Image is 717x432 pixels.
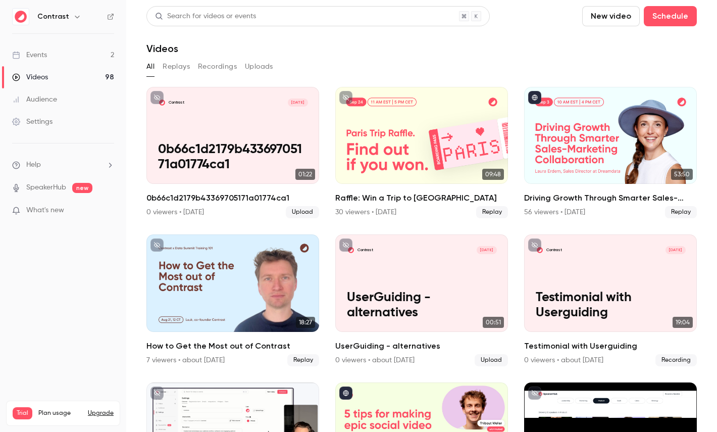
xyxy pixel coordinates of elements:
li: Raffle: Win a Trip to Paris [335,87,508,218]
span: Upload [475,354,508,366]
div: 0 viewers • about [DATE] [335,355,415,365]
h2: UserGuiding - alternatives [335,340,508,352]
li: How to Get the Most out of Contrast [146,234,319,366]
h2: 0b66c1d2179b43369705171a01774ca1 [146,192,319,204]
li: 0b66c1d2179b43369705171a01774ca1 [146,87,319,218]
div: Search for videos or events [155,11,256,22]
h2: Testimonial with Userguiding [524,340,697,352]
button: unpublished [150,238,164,252]
h2: How to Get the Most out of Contrast [146,340,319,352]
button: Upgrade [88,409,114,417]
div: 0 viewers • [DATE] [146,207,204,217]
button: All [146,59,155,75]
a: 09:48Raffle: Win a Trip to [GEOGRAPHIC_DATA]30 viewers • [DATE]Replay [335,87,508,218]
span: Upload [286,206,319,218]
p: Contrast [169,100,184,105]
p: Contrast [357,247,373,253]
span: Help [26,160,41,170]
h6: Contrast [37,12,69,22]
p: Contrast [546,247,562,253]
li: UserGuiding - alternatives [335,234,508,366]
section: Videos [146,6,697,426]
span: Plan usage [38,409,82,417]
button: published [528,91,541,104]
li: Driving Growth Through Smarter Sales-Marketing Collaboration [524,87,697,218]
span: 01:22 [295,169,315,180]
span: [DATE] [288,99,308,107]
span: new [72,183,92,193]
p: Testimonial with Userguiding [536,291,686,320]
li: help-dropdown-opener [12,160,114,170]
button: unpublished [339,238,352,252]
img: Contrast [13,9,29,25]
button: Recordings [198,59,237,75]
button: unpublished [150,387,164,400]
button: New video [582,6,640,26]
span: 18:27 [296,317,315,328]
a: 0b66c1d2179b43369705171a01774ca1Contrast[DATE]0b66c1d2179b43369705171a01774ca101:220b66c1d2179b43... [146,87,319,218]
a: SpeakerHub [26,182,66,193]
a: 18:27How to Get the Most out of Contrast7 viewers • about [DATE]Replay [146,234,319,366]
span: [DATE] [665,246,685,254]
button: unpublished [150,91,164,104]
h1: Videos [146,42,178,55]
button: Replays [163,59,190,75]
a: 53:50Driving Growth Through Smarter Sales-Marketing Collaboration56 viewers • [DATE]Replay [524,87,697,218]
span: Replay [665,206,697,218]
p: 0b66c1d2179b43369705171a01774ca1 [158,142,308,173]
div: Audience [12,94,57,105]
div: 30 viewers • [DATE] [335,207,396,217]
div: Events [12,50,47,60]
span: Replay [287,354,319,366]
li: Testimonial with Userguiding [524,234,697,366]
span: [DATE] [477,246,496,254]
h2: Driving Growth Through Smarter Sales-Marketing Collaboration [524,192,697,204]
div: 0 viewers • about [DATE] [524,355,603,365]
h2: Raffle: Win a Trip to [GEOGRAPHIC_DATA] [335,192,508,204]
span: 00:51 [483,317,504,328]
a: Testimonial with UserguidingContrast[DATE]Testimonial with Userguiding19:04Testimonial with Userg... [524,234,697,366]
span: Trial [13,407,32,419]
span: What's new [26,205,64,216]
span: 19:04 [673,317,693,328]
div: Videos [12,72,48,82]
div: 7 viewers • about [DATE] [146,355,225,365]
span: 53:50 [671,169,693,180]
p: UserGuiding - alternatives [347,291,497,320]
button: unpublished [339,91,352,104]
button: unpublished [528,387,541,400]
div: Settings [12,117,53,127]
a: UserGuiding - alternativesContrast[DATE]UserGuiding - alternatives00:51UserGuiding - alternatives... [335,234,508,366]
div: 56 viewers • [DATE] [524,207,585,217]
span: Recording [655,354,697,366]
span: 09:48 [482,169,504,180]
button: Uploads [245,59,273,75]
button: Schedule [644,6,697,26]
button: published [339,387,352,400]
span: Replay [476,206,508,218]
button: unpublished [528,238,541,252]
